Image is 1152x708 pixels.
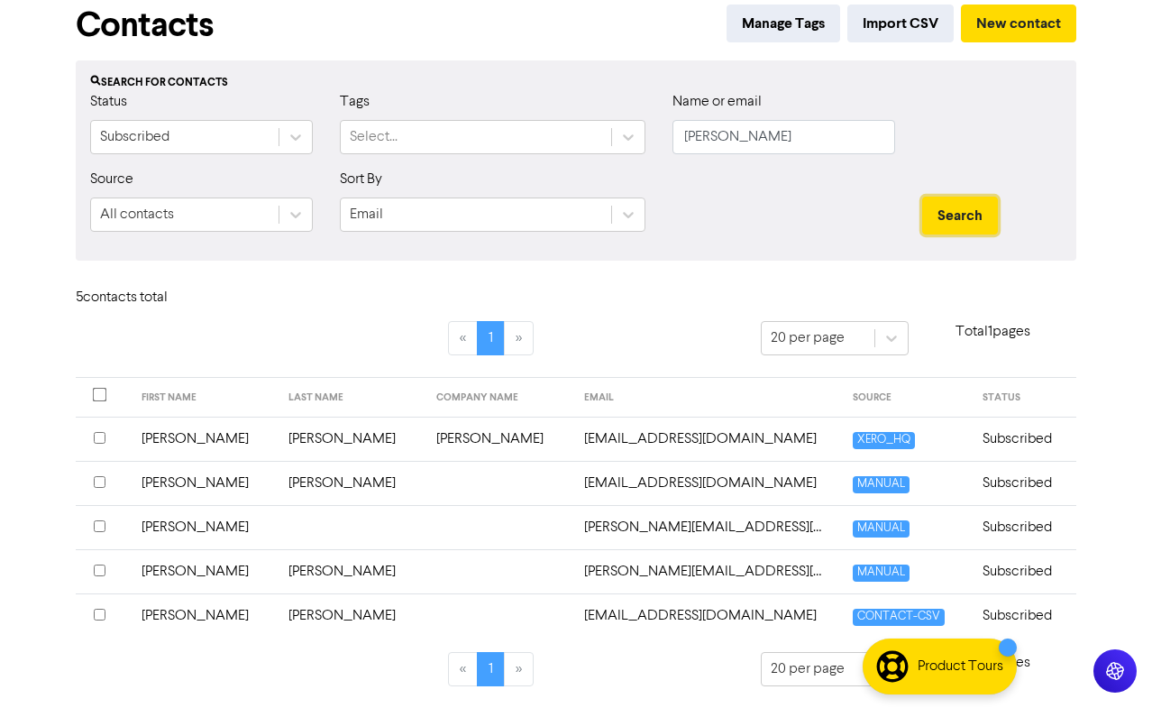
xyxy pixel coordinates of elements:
td: [PERSON_NAME] [278,461,425,505]
td: Subscribed [972,505,1076,549]
td: [PERSON_NAME] [131,505,279,549]
label: Sort By [340,169,382,190]
iframe: Chat Widget [920,513,1152,708]
h1: Contacts [76,5,214,46]
a: Page 1 is your current page [477,652,505,686]
button: Import CSV [847,5,954,42]
td: [PERSON_NAME] [278,593,425,638]
label: Name or email [672,91,762,113]
td: [PERSON_NAME] [425,417,573,461]
label: Tags [340,91,370,113]
td: jessica-barker@live.com.au [573,549,842,593]
span: MANUAL [853,565,910,582]
p: Total 1 pages [909,321,1076,343]
th: EMAIL [573,378,842,418]
div: Search for contacts [90,75,1062,91]
span: CONTACT-CSV [853,609,945,626]
td: [PERSON_NAME] [131,549,279,593]
th: COMPANY NAME [425,378,573,418]
button: New contact [961,5,1076,42]
td: [PERSON_NAME] [131,417,279,461]
td: jess@homeandfamily.net.nz [573,505,842,549]
label: Status [90,91,127,113]
a: Page 1 is your current page [477,321,505,355]
th: STATUS [972,378,1076,418]
td: bluesmokemusicbookings@gmail.com [573,417,842,461]
div: All contacts [100,204,174,225]
div: Email [350,204,383,225]
span: XERO_HQ [853,432,915,449]
td: jessnoonan1@gmail.com [573,593,842,638]
div: Select... [350,126,398,148]
td: Subscribed [972,461,1076,505]
td: [PERSON_NAME] [278,549,425,593]
th: SOURCE [842,378,973,418]
button: Manage Tags [727,5,840,42]
div: 20 per page [771,658,845,680]
td: [PERSON_NAME] [278,417,425,461]
th: LAST NAME [278,378,425,418]
span: MANUAL [853,476,910,493]
th: FIRST NAME [131,378,279,418]
td: hello@nourishandbloom.co.nz [573,461,842,505]
td: Subscribed [972,417,1076,461]
td: [PERSON_NAME] [131,593,279,638]
button: Search [922,197,998,234]
div: Subscribed [100,126,169,148]
div: 20 per page [771,327,845,349]
h6: 5 contact s total [76,290,220,307]
span: MANUAL [853,520,910,538]
label: Source [90,169,133,190]
td: [PERSON_NAME] [131,461,279,505]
